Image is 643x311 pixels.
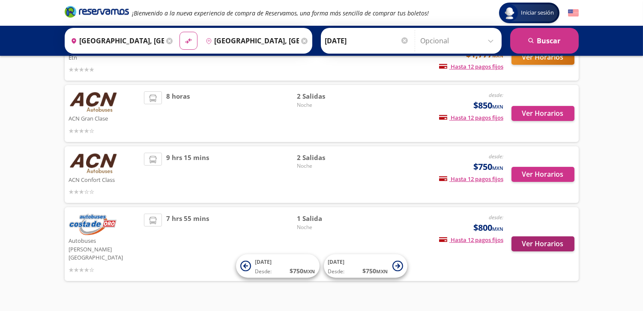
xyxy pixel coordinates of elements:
[439,236,503,244] span: Hasta 12 pagos fijos
[328,268,345,276] span: Desde:
[69,91,118,113] img: ACN Gran Clase
[202,30,299,51] input: Buscar Destino
[65,5,129,21] a: Brand Logo
[65,5,129,18] i: Brand Logo
[489,214,503,221] em: desde:
[421,30,497,51] input: Opcional
[511,106,574,121] button: Ver Horarios
[439,175,503,183] span: Hasta 12 pagos fijos
[69,113,140,123] p: ACN Gran Clase
[511,236,574,251] button: Ver Horarios
[166,214,209,275] span: 7 hrs 55 mins
[132,9,429,17] em: ¡Bienvenido a la nueva experiencia de compra de Reservamos, una forma más sencilla de comprar tus...
[324,254,407,278] button: [DATE]Desde:$750MXN
[166,153,209,197] span: 9 hrs 15 mins
[325,30,409,51] input: Elegir Fecha
[297,91,357,101] span: 2 Salidas
[297,101,357,109] span: Noche
[297,214,357,223] span: 1 Salida
[297,162,357,170] span: Noche
[255,259,272,266] span: [DATE]
[69,153,118,174] img: ACN Confort Class
[166,40,194,74] span: 10 horas
[304,269,315,275] small: MXN
[473,160,503,173] span: $750
[492,103,503,110] small: MXN
[511,50,574,65] button: Ver Horarios
[297,153,357,163] span: 2 Salidas
[363,267,388,276] span: $ 750
[492,165,503,171] small: MXN
[166,91,190,136] span: 8 horas
[439,114,503,121] span: Hasta 12 pagos fijos
[492,226,503,232] small: MXN
[297,223,357,231] span: Noche
[290,267,315,276] span: $ 750
[67,30,164,51] input: Buscar Origen
[328,259,345,266] span: [DATE]
[439,63,503,70] span: Hasta 12 pagos fijos
[69,52,140,62] p: Etn
[518,9,558,17] span: Iniciar sesión
[69,214,117,235] img: Autobuses Costa de Oro
[236,254,320,278] button: [DATE]Desde:$750MXN
[377,269,388,275] small: MXN
[473,99,503,112] span: $850
[489,91,503,99] em: desde:
[255,268,272,276] span: Desde:
[69,235,140,262] p: Autobuses [PERSON_NAME][GEOGRAPHIC_DATA]
[511,167,574,182] button: Ver Horarios
[69,174,140,184] p: ACN Confort Class
[568,8,579,18] button: English
[489,153,503,160] em: desde:
[510,28,579,54] button: Buscar
[473,221,503,234] span: $800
